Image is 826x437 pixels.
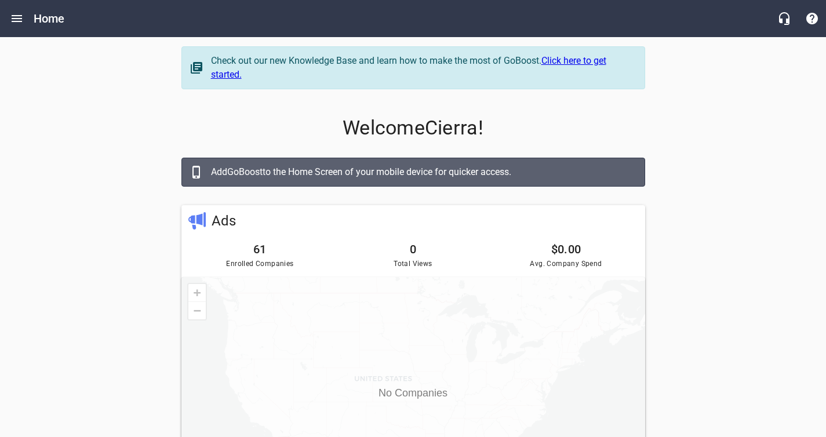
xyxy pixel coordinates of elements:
[341,258,485,270] span: Total Views
[181,158,645,187] a: AddGoBoostto the Home Screen of your mobile device for quicker access.
[798,5,826,32] button: Support Portal
[181,116,645,140] p: Welcome Cierra !
[494,258,638,270] span: Avg. Company Spend
[211,165,633,179] div: Add GoBoost to the Home Screen of your mobile device for quicker access.
[341,240,485,258] h6: 0
[770,5,798,32] button: Live Chat
[212,213,236,229] a: Ads
[494,240,638,258] h6: $0.00
[188,258,332,270] span: Enrolled Companies
[3,5,31,32] button: Open drawer
[188,240,332,258] h6: 61
[34,9,65,28] h6: Home
[211,54,633,82] div: Check out our new Knowledge Base and learn how to make the most of GoBoost.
